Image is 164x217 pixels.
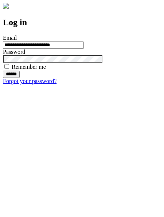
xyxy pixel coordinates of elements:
[3,78,56,84] a: Forgot your password?
[3,3,9,9] img: logo-4e3dc11c47720685a147b03b5a06dd966a58ff35d612b21f08c02c0306f2b779.png
[3,35,17,41] label: Email
[12,64,46,70] label: Remember me
[3,17,161,27] h2: Log in
[3,49,25,55] label: Password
